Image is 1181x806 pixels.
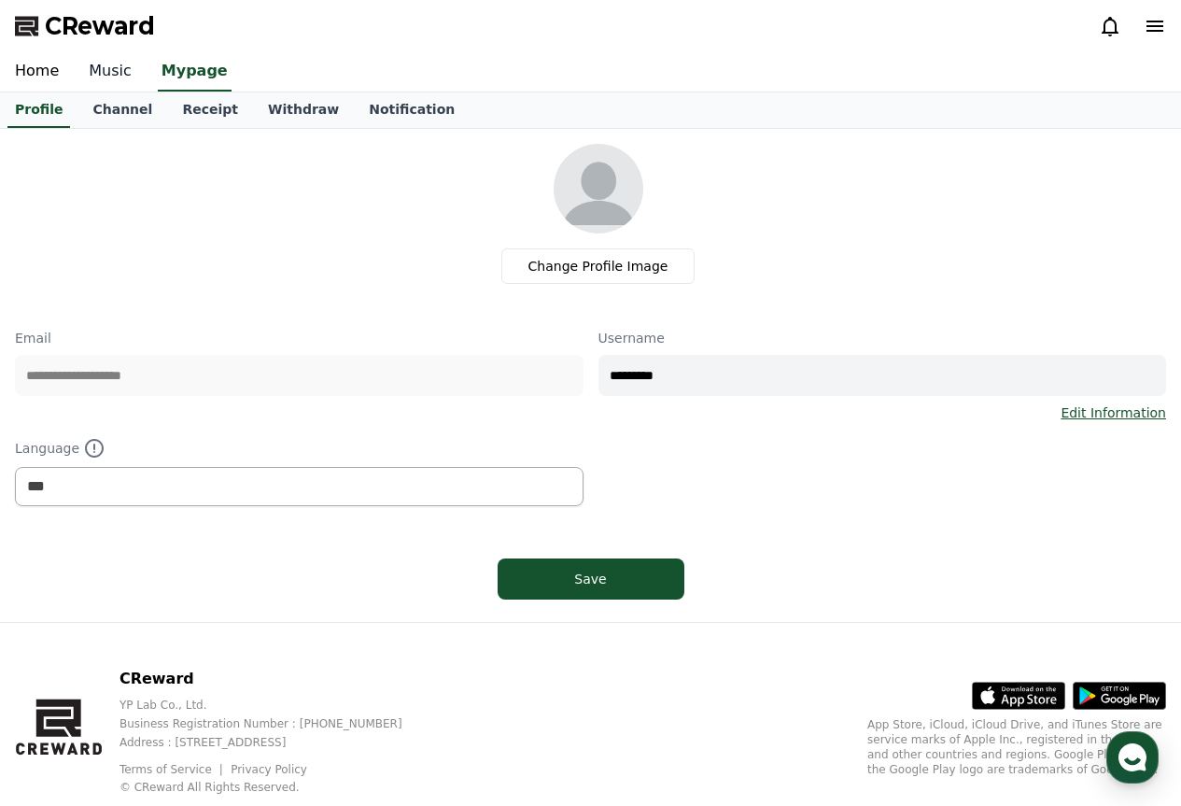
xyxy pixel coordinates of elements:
a: CReward [15,11,155,41]
img: profile_image [554,144,643,233]
div: Save [535,570,647,588]
a: Privacy Policy [231,763,307,776]
label: Change Profile Image [501,248,696,284]
a: Profile [7,92,70,128]
p: © CReward All Rights Reserved. [120,780,432,795]
p: Username [598,329,1167,347]
p: Address : [STREET_ADDRESS] [120,735,432,750]
a: Settings [241,592,359,639]
a: Receipt [167,92,253,128]
p: CReward [120,668,432,690]
a: Edit Information [1061,403,1166,422]
span: Messages [155,621,210,636]
button: Save [498,559,684,600]
a: Withdraw [253,92,354,128]
a: Music [74,52,147,92]
p: Business Registration Number : [PHONE_NUMBER] [120,716,432,731]
a: Terms of Service [120,763,226,776]
p: YP Lab Co., Ltd. [120,698,432,713]
p: Email [15,329,583,347]
a: Notification [354,92,470,128]
p: App Store, iCloud, iCloud Drive, and iTunes Store are service marks of Apple Inc., registered in ... [867,717,1166,777]
span: CReward [45,11,155,41]
a: Channel [77,92,167,128]
a: Messages [123,592,241,639]
span: Settings [276,620,322,635]
p: Language [15,437,583,460]
span: Home [48,620,80,635]
a: Home [6,592,123,639]
a: Mypage [158,52,232,92]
